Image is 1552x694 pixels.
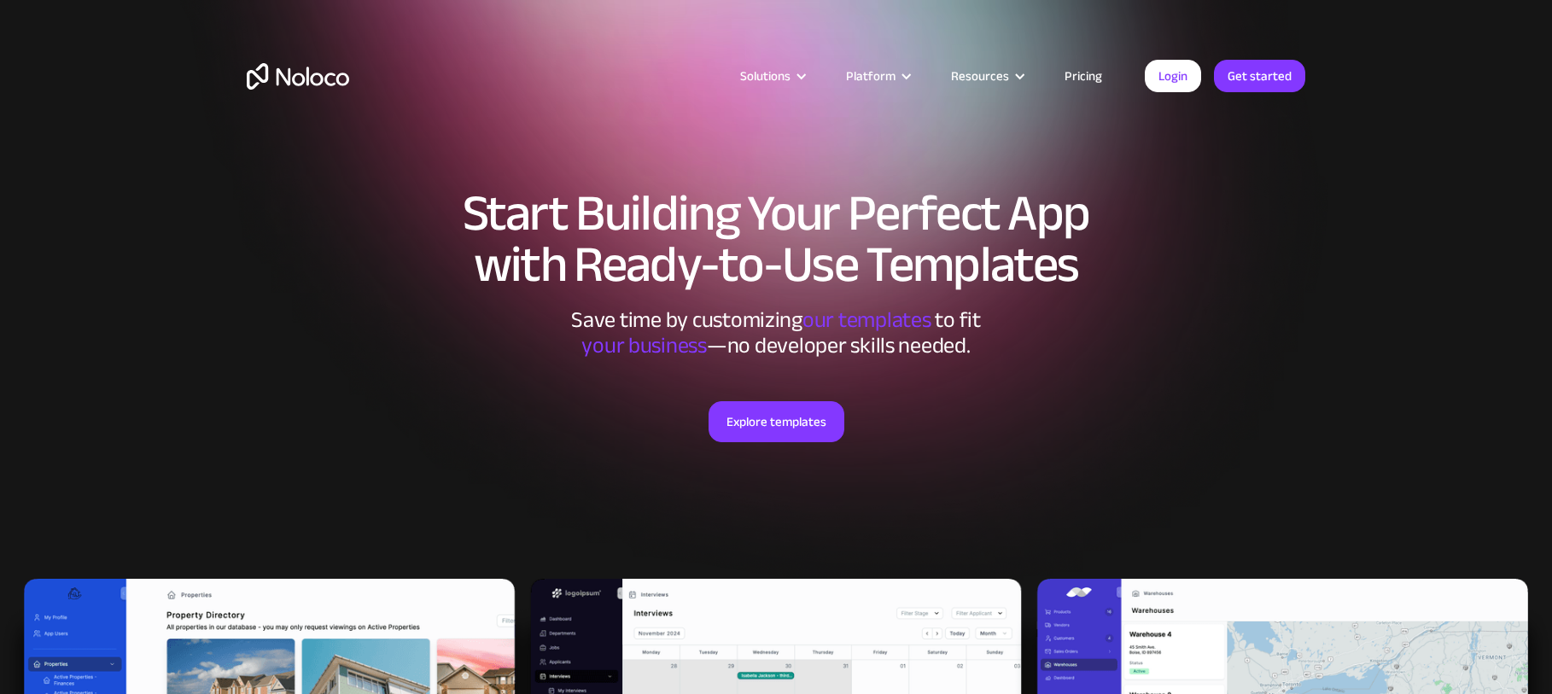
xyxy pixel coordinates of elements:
h1: Start Building Your Perfect App with Ready-to-Use Templates [247,188,1305,290]
div: Solutions [740,65,791,87]
a: Explore templates [709,401,844,442]
div: Resources [951,65,1009,87]
a: home [247,63,349,90]
div: Solutions [719,65,825,87]
span: our templates [802,299,931,341]
div: Platform [825,65,930,87]
span: your business [581,324,707,366]
div: Save time by customizing to fit ‍ —no developer skills needed. [520,307,1032,359]
div: Platform [846,65,896,87]
a: Login [1145,60,1201,92]
a: Get started [1214,60,1305,92]
a: Pricing [1043,65,1123,87]
div: Resources [930,65,1043,87]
